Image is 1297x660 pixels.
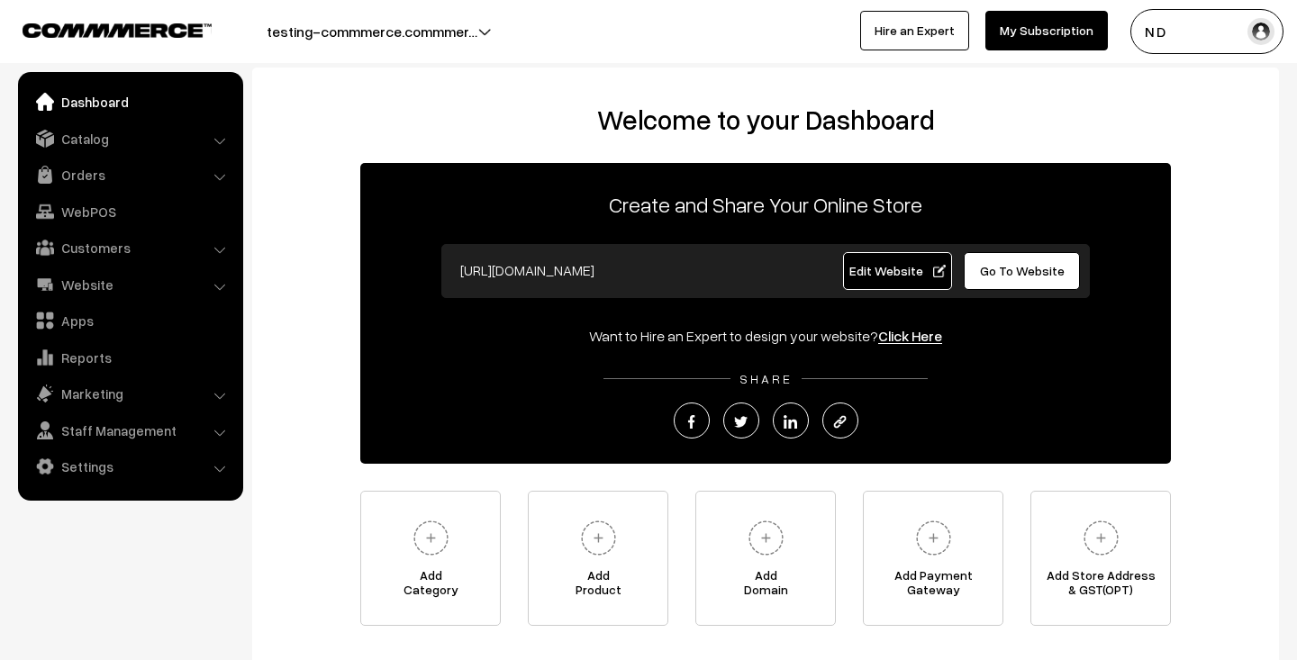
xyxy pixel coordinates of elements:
[270,104,1261,136] h2: Welcome to your Dashboard
[730,371,802,386] span: SHARE
[406,513,456,563] img: plus.svg
[23,268,237,301] a: Website
[23,86,237,118] a: Dashboard
[985,11,1108,50] a: My Subscription
[964,252,1080,290] a: Go To Website
[23,304,237,337] a: Apps
[878,327,942,345] a: Click Here
[574,513,623,563] img: plus.svg
[23,158,237,191] a: Orders
[980,263,1065,278] span: Go To Website
[23,450,237,483] a: Settings
[23,122,237,155] a: Catalog
[863,491,1003,626] a: Add PaymentGateway
[1130,9,1283,54] button: N D
[23,377,237,410] a: Marketing
[1030,491,1171,626] a: Add Store Address& GST(OPT)
[1031,568,1170,604] span: Add Store Address & GST(OPT)
[696,568,835,604] span: Add Domain
[843,252,953,290] a: Edit Website
[695,491,836,626] a: AddDomain
[361,568,500,604] span: Add Category
[849,263,946,278] span: Edit Website
[864,568,1002,604] span: Add Payment Gateway
[1076,513,1126,563] img: plus.svg
[23,23,212,37] img: COMMMERCE
[860,11,969,50] a: Hire an Expert
[204,9,540,54] button: testing-commmerce.commmer…
[23,414,237,447] a: Staff Management
[23,195,237,228] a: WebPOS
[23,231,237,264] a: Customers
[741,513,791,563] img: plus.svg
[23,341,237,374] a: Reports
[23,18,180,40] a: COMMMERCE
[360,491,501,626] a: AddCategory
[528,491,668,626] a: AddProduct
[360,188,1171,221] p: Create and Share Your Online Store
[1247,18,1274,45] img: user
[909,513,958,563] img: plus.svg
[529,568,667,604] span: Add Product
[360,325,1171,347] div: Want to Hire an Expert to design your website?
